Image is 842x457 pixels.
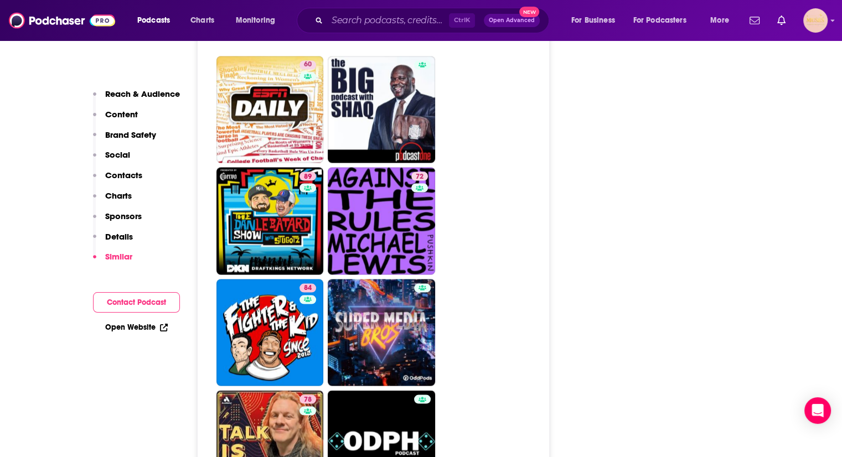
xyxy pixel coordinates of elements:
[93,170,142,190] button: Contacts
[105,231,133,242] p: Details
[304,171,312,182] span: 89
[130,12,184,29] button: open menu
[484,14,540,27] button: Open AdvancedNew
[327,12,449,29] input: Search podcasts, credits, & more...
[105,149,130,160] p: Social
[304,59,312,70] span: 60
[93,211,142,231] button: Sponsors
[228,12,290,29] button: open menu
[411,172,428,180] a: 72
[702,12,743,29] button: open menu
[449,13,475,28] span: Ctrl K
[299,394,316,403] a: 78
[105,323,168,332] a: Open Website
[93,129,156,150] button: Brand Safety
[105,211,142,221] p: Sponsors
[93,190,132,211] button: Charts
[745,11,764,30] a: Show notifications dropdown
[183,12,221,29] a: Charts
[137,13,170,28] span: Podcasts
[216,167,324,274] a: 89
[416,171,423,182] span: 72
[304,282,312,293] span: 84
[803,8,828,33] span: Logged in as MUSESPR
[633,13,686,28] span: For Podcasters
[105,190,132,201] p: Charts
[804,397,831,424] div: Open Intercom Messenger
[236,13,275,28] span: Monitoring
[626,12,702,29] button: open menu
[489,18,535,23] span: Open Advanced
[773,11,790,30] a: Show notifications dropdown
[93,292,180,313] button: Contact Podcast
[216,56,324,163] a: 60
[304,394,312,405] span: 78
[105,251,132,262] p: Similar
[105,129,156,140] p: Brand Safety
[710,13,729,28] span: More
[105,170,142,180] p: Contacts
[216,279,324,386] a: 84
[93,251,132,272] button: Similar
[307,8,560,33] div: Search podcasts, credits, & more...
[105,109,138,120] p: Content
[299,283,316,292] a: 84
[93,109,138,129] button: Content
[190,13,214,28] span: Charts
[519,7,539,17] span: New
[9,10,115,31] img: Podchaser - Follow, Share and Rate Podcasts
[803,8,828,33] img: User Profile
[299,60,316,69] a: 60
[105,89,180,99] p: Reach & Audience
[93,231,133,252] button: Details
[93,149,130,170] button: Social
[803,8,828,33] button: Show profile menu
[299,172,316,180] a: 89
[93,89,180,109] button: Reach & Audience
[571,13,615,28] span: For Business
[564,12,629,29] button: open menu
[328,167,435,274] a: 72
